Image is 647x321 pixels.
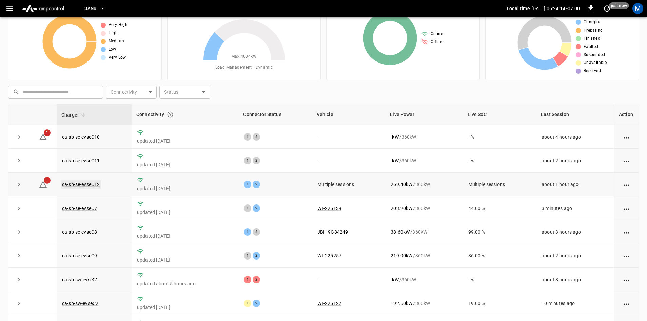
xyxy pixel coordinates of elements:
span: 1 [44,129,51,136]
p: 269.40 kW [391,181,412,188]
div: 1 [244,228,251,236]
td: about 1 hour ago [536,173,614,196]
a: WT-225139 [317,206,341,211]
div: 1 [244,276,251,283]
span: Offline [431,39,444,46]
p: updated [DATE] [137,209,233,216]
p: 219.90 kW [391,252,412,259]
span: Charger [61,111,88,119]
div: 2 [253,157,260,164]
p: updated [DATE] [137,256,233,263]
button: expand row [14,132,24,142]
td: about 2 hours ago [536,149,614,173]
p: - kW [391,133,398,140]
a: ca-sb-se-evseC12 [61,180,101,189]
td: - [312,149,386,173]
a: ca-sb-sw-evseC1 [62,277,98,282]
div: 1 [244,157,251,164]
span: Faulted [584,43,599,50]
td: 86.00 % [463,244,536,268]
p: updated about 5 hours ago [137,280,233,287]
div: action cell options [622,252,631,259]
td: about 4 hours ago [536,125,614,149]
div: / 360 kW [391,157,457,164]
p: updated [DATE] [137,185,233,192]
a: ca-sb-se-evseC7 [62,206,97,211]
button: expand row [14,227,24,237]
div: action cell options [622,181,631,188]
span: Suspended [584,52,605,58]
div: 1 [244,133,251,141]
td: 44.00 % [463,196,536,220]
span: Charging [584,19,602,26]
p: 203.20 kW [391,205,412,212]
span: Reserved [584,68,601,74]
a: ca-sb-se-evseC11 [62,158,100,163]
span: High [109,30,118,37]
span: Max. 4634 kW [231,53,257,60]
td: - [312,125,386,149]
div: action cell options [622,133,631,140]
button: expand row [14,274,24,285]
div: / 360 kW [391,252,457,259]
div: action cell options [622,229,631,235]
p: updated [DATE] [137,304,233,311]
div: 1 [244,181,251,188]
td: 10 minutes ago [536,291,614,315]
button: expand row [14,179,24,190]
span: Load Management = Dynamic [215,64,273,71]
button: SanB [82,2,108,15]
td: Multiple sessions [463,173,536,196]
span: Preparing [584,27,603,34]
div: 2 [253,181,260,188]
a: WT-225127 [317,301,341,306]
div: / 360 kW [391,181,457,188]
div: 2 [253,276,260,283]
div: 2 [253,252,260,260]
td: about 2 hours ago [536,244,614,268]
a: 1 [39,181,47,187]
td: about 3 hours ago [536,220,614,244]
img: ampcontrol.io logo [19,2,67,15]
span: just now [609,2,629,9]
a: WT-225257 [317,253,341,258]
td: 3 minutes ago [536,196,614,220]
p: 38.60 kW [391,229,410,235]
div: 2 [253,133,260,141]
div: 2 [253,228,260,236]
span: Medium [109,38,124,45]
a: 1 [39,133,47,139]
div: action cell options [622,205,631,212]
div: / 360 kW [391,229,457,235]
button: expand row [14,156,24,166]
div: action cell options [622,300,631,307]
span: SanB [84,5,97,13]
a: ca-sb-se-evseC10 [62,134,100,140]
p: - kW [391,276,398,283]
button: expand row [14,251,24,261]
span: Low [109,46,116,53]
td: 19.00 % [463,291,536,315]
th: Live Power [385,104,463,125]
a: ca-sb-se-evseC9 [62,253,97,258]
button: expand row [14,298,24,308]
span: Finished [584,35,600,42]
p: 192.50 kW [391,300,412,307]
p: Local time [507,5,530,12]
div: profile-icon [632,3,643,14]
div: / 360 kW [391,300,457,307]
div: action cell options [622,276,631,283]
a: ca-sb-se-evseC8 [62,229,97,235]
th: Connector Status [238,104,312,125]
div: 2 [253,300,260,307]
td: about 8 hours ago [536,268,614,291]
div: 1 [244,204,251,212]
div: 1 [244,300,251,307]
div: action cell options [622,157,631,164]
a: ca-sb-sw-evseC2 [62,301,98,306]
th: Last Session [536,104,614,125]
span: Unavailable [584,59,607,66]
button: set refresh interval [602,3,612,14]
span: Online [431,31,443,37]
td: - % [463,149,536,173]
